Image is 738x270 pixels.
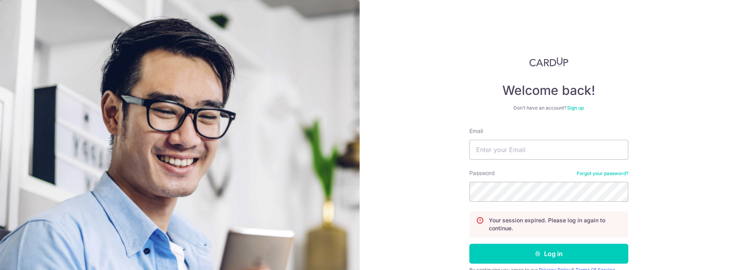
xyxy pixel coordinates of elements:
input: Enter your Email [469,140,628,160]
p: Your session expired. Please log in again to continue. [489,216,622,232]
button: Log in [469,244,628,264]
label: Email [469,127,483,135]
h4: Welcome back! [469,83,628,98]
a: Forgot your password? [577,170,628,177]
img: CardUp Logo [529,57,568,67]
div: Don’t have an account? [469,105,628,111]
label: Password [469,169,495,177]
a: Sign up [567,105,584,111]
